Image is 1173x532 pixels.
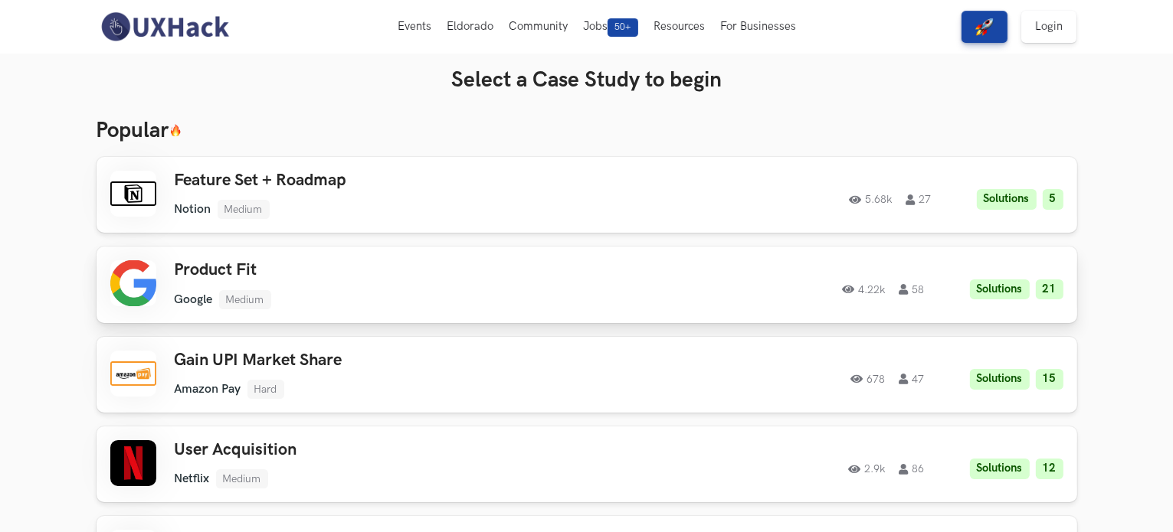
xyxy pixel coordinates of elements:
li: 15 [1036,369,1063,390]
img: rocket [975,18,994,36]
h3: Popular [97,118,1077,144]
li: Medium [219,290,271,309]
h3: Gain UPI Market Share [175,351,610,370]
li: Medium [218,200,270,219]
h3: User Acquisition [175,440,610,460]
span: 5.68k [850,194,893,205]
h3: Product Fit [175,260,610,280]
a: User AcquisitionNetflixMedium2.9k86Solutions12 [97,426,1077,502]
li: 5 [1043,189,1063,210]
span: 4.22k [843,284,886,295]
img: UXHack-logo.png [97,11,233,43]
span: 678 [851,374,886,384]
span: 50+ [608,18,638,37]
h3: Feature Set + Roadmap [175,171,610,191]
a: Feature Set + RoadmapNotionMedium5.68k27Solutions5 [97,157,1077,233]
li: Solutions [970,369,1030,390]
span: 2.9k [849,464,886,475]
li: Hard [247,380,284,399]
span: 86 [899,464,925,475]
h3: Select a Case Study to begin [97,67,1077,93]
li: Solutions [977,189,1037,210]
li: Notion [175,202,211,217]
li: Solutions [970,279,1030,300]
a: Gain UPI Market ShareAmazon PayHard67847Solutions15 [97,337,1077,413]
span: 47 [899,374,925,384]
li: 21 [1036,279,1063,300]
li: Medium [216,469,268,488]
li: 12 [1036,459,1063,479]
li: Amazon Pay [175,382,241,397]
img: 🔥 [169,124,182,137]
span: 58 [899,284,925,295]
li: Netflix [175,472,210,486]
li: Solutions [970,459,1030,479]
a: Login [1021,11,1076,43]
a: Product FitGoogleMedium4.22k58Solutions21 [97,246,1077,322]
li: Google [175,292,213,307]
span: 27 [906,194,932,205]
